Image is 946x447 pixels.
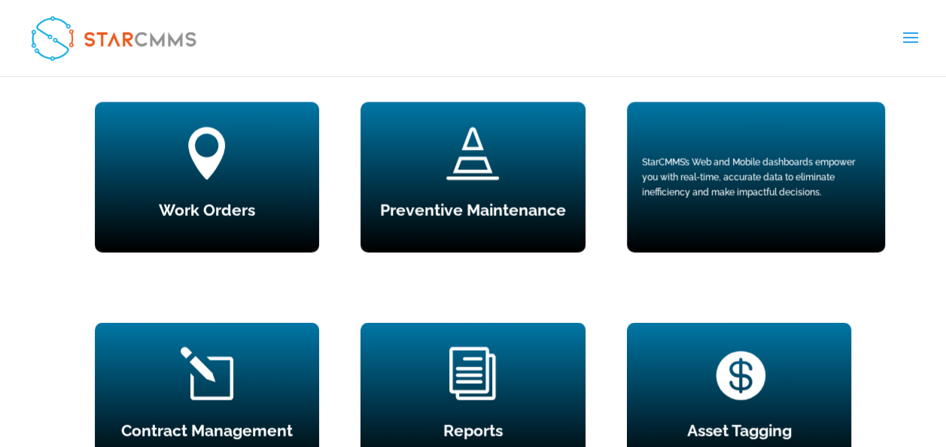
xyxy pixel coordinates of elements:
img: StarCMMS [23,8,203,67]
span: l [181,347,233,400]
div: StarCMMS’s Web and Mobile dashboards empower you with real-time, accurate data to eliminate ineff... [642,154,870,200]
span:  [446,126,499,179]
h4: Preventive Maintenance [360,202,585,225]
h4: Contract Management [95,422,319,445]
span:  [181,126,233,179]
iframe: Chat Widget [695,284,946,447]
h4: Work Orders [95,202,319,225]
span: i [446,347,499,400]
h4: Asset Tagging [627,422,851,445]
h4: Reports [360,422,585,445]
